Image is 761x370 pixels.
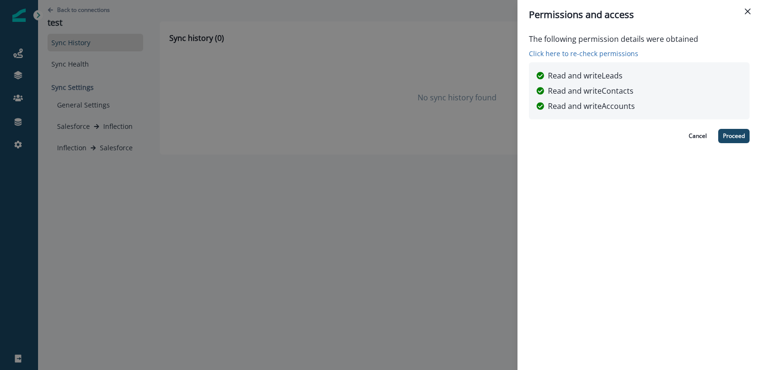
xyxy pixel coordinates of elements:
a: Click here to re-check permissions [529,49,698,58]
p: Read and write Accounts [548,100,635,112]
button: Cancel [683,129,712,143]
p: Cancel [689,133,707,139]
button: Close [740,4,755,19]
p: The following permission details were obtained [529,33,698,49]
p: Read and write Leads [548,70,623,81]
button: Proceed [718,129,750,143]
p: Read and write Contacts [548,85,634,97]
div: Permissions and access [529,8,750,22]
